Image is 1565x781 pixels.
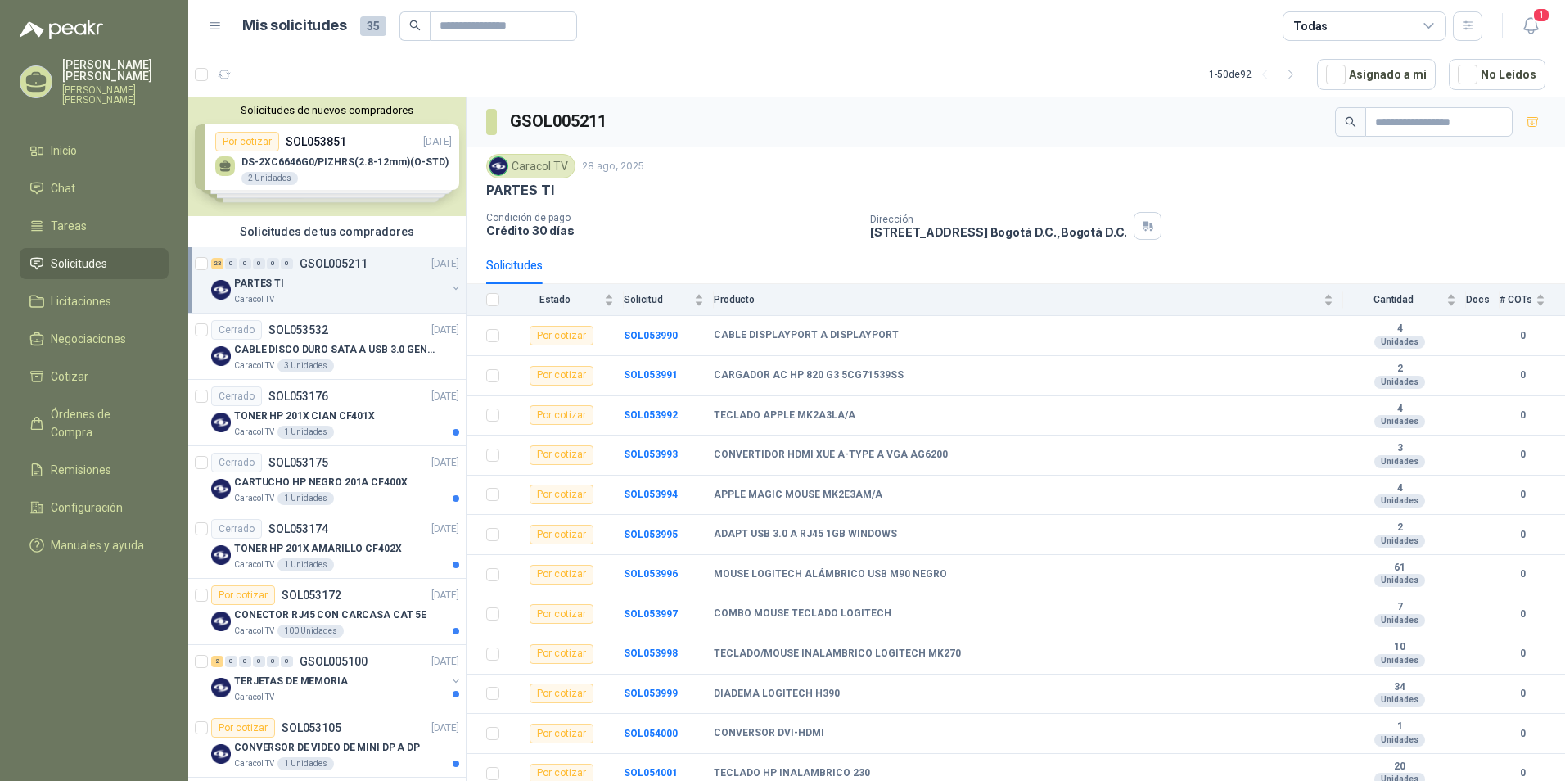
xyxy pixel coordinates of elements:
b: SOL053997 [624,608,678,620]
p: PARTES TI [234,276,284,291]
b: 0 [1500,487,1545,503]
div: Unidades [1374,693,1425,707]
img: Company Logo [211,612,231,631]
b: SOL053992 [624,409,678,421]
div: Unidades [1374,415,1425,428]
b: APPLE MAGIC MOUSE MK2E3AM/A [714,489,882,502]
p: [DATE] [431,720,459,736]
b: SOL054000 [624,728,678,739]
span: # COTs [1500,294,1532,305]
b: 61 [1343,562,1456,575]
p: Caracol TV [234,691,274,704]
a: Licitaciones [20,286,169,317]
p: TERJETAS DE MEMORIA [234,674,348,689]
p: SOL053172 [282,589,341,601]
p: GSOL005211 [300,258,368,269]
th: Docs [1466,284,1500,316]
div: Solicitudes [486,256,543,274]
b: 0 [1500,646,1545,661]
div: Cerrado [211,453,262,472]
b: 4 [1343,403,1456,416]
b: 0 [1500,527,1545,543]
div: Todas [1293,17,1328,35]
div: Unidades [1374,376,1425,389]
div: Unidades [1374,734,1425,747]
a: Negociaciones [20,323,169,354]
a: SOL053999 [624,688,678,699]
b: 4 [1343,323,1456,336]
span: Estado [509,294,601,305]
div: Solicitudes de nuevos compradoresPor cotizarSOL053851[DATE] DS-2XC6646G0/PIZHRS(2.8-12mm)(O-STD)2... [188,97,466,216]
p: [DATE] [431,588,459,603]
div: Unidades [1374,574,1425,587]
b: 0 [1500,408,1545,423]
div: Por cotizar [530,525,593,544]
p: [DATE] [431,323,459,338]
th: Estado [509,284,624,316]
p: TONER HP 201X CIAN CF401X [234,409,375,424]
b: SOL053998 [624,648,678,659]
span: Cotizar [51,368,88,386]
div: Por cotizar [530,485,593,504]
span: Inicio [51,142,77,160]
b: 0 [1500,765,1545,781]
b: SOL053996 [624,568,678,580]
img: Company Logo [211,346,231,366]
p: Dirección [870,214,1127,225]
b: 0 [1500,686,1545,702]
b: 0 [1500,567,1545,582]
p: SOL053176 [268,390,328,402]
span: Negociaciones [51,330,126,348]
b: SOL053993 [624,449,678,460]
p: CONECTOR RJ45 CON CARCASA CAT 5E [234,607,426,623]
span: search [1345,116,1356,128]
a: SOL053991 [624,369,678,381]
b: 34 [1343,681,1456,694]
div: Por cotizar [530,445,593,465]
b: CABLE DISPLAYPORT A DISPLAYPORT [714,329,899,342]
b: DIADEMA LOGITECH H390 [714,688,840,701]
span: Órdenes de Compra [51,405,153,441]
a: Por cotizarSOL053172[DATE] Company LogoCONECTOR RJ45 CON CARCASA CAT 5ECaracol TV100 Unidades [188,579,466,645]
b: CONVERSOR DVI-HDMI [714,727,824,740]
p: [STREET_ADDRESS] Bogotá D.C. , Bogotá D.C. [870,225,1127,239]
b: SOL053995 [624,529,678,540]
div: 0 [225,656,237,667]
span: 1 [1532,7,1550,23]
div: 0 [267,656,279,667]
span: Solicitud [624,294,691,305]
div: 23 [211,258,223,269]
span: 35 [360,16,386,36]
span: Solicitudes [51,255,107,273]
div: Unidades [1374,535,1425,548]
a: SOL054001 [624,767,678,779]
div: Por cotizar [211,718,275,738]
p: CONVERSOR DE VIDEO DE MINI DP A DP [234,740,420,756]
div: Solicitudes de tus compradores [188,216,466,247]
p: PARTES TI [486,182,553,199]
a: Órdenes de Compra [20,399,169,448]
b: 2 [1343,521,1456,535]
div: 0 [281,656,293,667]
div: 0 [239,258,251,269]
div: Por cotizar [530,724,593,743]
div: Caracol TV [486,154,575,178]
a: Chat [20,173,169,204]
b: 20 [1343,761,1456,774]
p: SOL053105 [282,722,341,734]
button: 1 [1516,11,1545,41]
a: 2 0 0 0 0 0 GSOL005100[DATE] Company LogoTERJETAS DE MEMORIACaracol TV [211,652,462,704]
b: 4 [1343,482,1456,495]
p: SOL053175 [268,457,328,468]
a: SOL053990 [624,330,678,341]
p: Caracol TV [234,492,274,505]
div: Unidades [1374,336,1425,349]
img: Company Logo [211,413,231,432]
p: SOL053174 [268,523,328,535]
div: Por cotizar [211,585,275,605]
b: 2 [1343,363,1456,376]
b: 7 [1343,601,1456,614]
